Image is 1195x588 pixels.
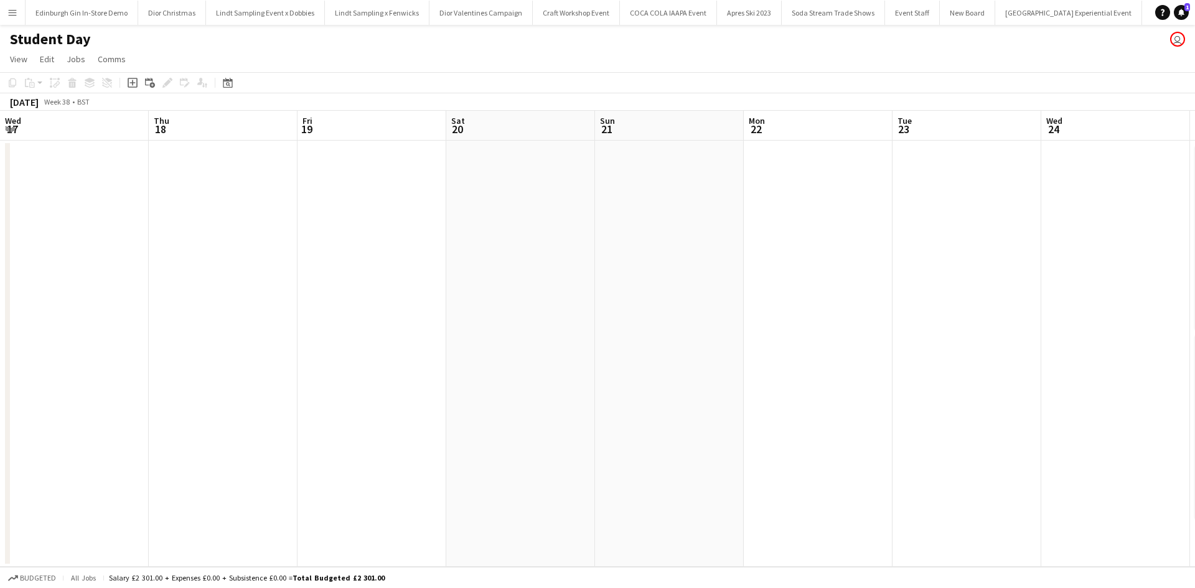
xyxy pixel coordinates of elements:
button: COCA COLA IAAPA Event [620,1,717,25]
button: Dior Christmas [138,1,206,25]
span: 20 [449,122,465,136]
span: 24 [1044,122,1062,136]
button: Craft Workshop Event [533,1,620,25]
h1: Student Day [10,30,91,49]
span: Week 38 [41,97,72,106]
a: Jobs [62,51,90,67]
button: Soda Stream Trade Shows [782,1,885,25]
span: 17 [3,122,21,136]
span: Thu [154,115,169,126]
span: View [10,54,27,65]
span: 21 [598,122,615,136]
span: Wed [1046,115,1062,126]
span: Comms [98,54,126,65]
button: Event Staff [885,1,940,25]
a: View [5,51,32,67]
button: Dior Valentines Campaign [429,1,533,25]
div: [DATE] [10,96,39,108]
div: BST [77,97,90,106]
span: 19 [301,122,312,136]
span: Fri [302,115,312,126]
span: All jobs [68,573,98,582]
span: Budgeted [20,574,56,582]
span: Tue [897,115,912,126]
button: Lindt Sampling x Fenwicks [325,1,429,25]
span: Sun [600,115,615,126]
span: 22 [747,122,765,136]
button: Apres Ski 2023 [717,1,782,25]
span: Sat [451,115,465,126]
a: 1 [1174,5,1189,20]
span: Edit [40,54,54,65]
span: 1 [1184,3,1190,11]
span: 18 [152,122,169,136]
a: Edit [35,51,59,67]
button: New Board [940,1,995,25]
button: Budgeted [6,571,58,585]
span: 23 [896,122,912,136]
span: Wed [5,115,21,126]
span: Total Budgeted £2 301.00 [293,573,385,582]
div: Salary £2 301.00 + Expenses £0.00 + Subsistence £0.00 = [109,573,385,582]
a: Comms [93,51,131,67]
button: [GEOGRAPHIC_DATA] Experiential Event [995,1,1142,25]
span: Jobs [67,54,85,65]
span: Mon [749,115,765,126]
button: Edinburgh Gin In-Store Demo [26,1,138,25]
app-user-avatar: Joanne Milne [1170,32,1185,47]
button: Lindt Sampling Event x Dobbies [206,1,325,25]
